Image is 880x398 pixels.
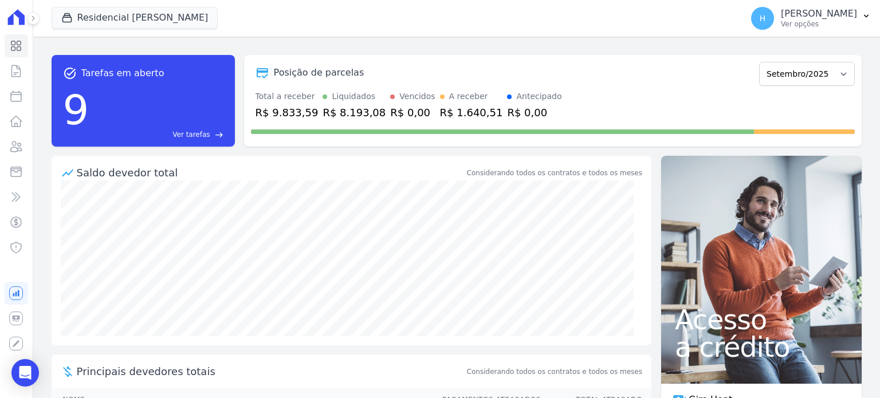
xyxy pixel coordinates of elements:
div: Liquidados [332,90,375,103]
div: R$ 9.833,59 [256,105,319,120]
span: a crédito [675,333,848,361]
div: R$ 0,00 [507,105,561,120]
span: Acesso [675,306,848,333]
div: R$ 0,00 [390,105,435,120]
span: Tarefas em aberto [81,66,164,80]
span: east [215,131,223,139]
div: R$ 8.193,08 [323,105,386,120]
div: R$ 1.640,51 [440,105,503,120]
div: Posição de parcelas [274,66,364,80]
p: [PERSON_NAME] [781,8,857,19]
div: Vencidos [399,90,435,103]
a: Ver tarefas east [93,129,223,140]
div: Open Intercom Messenger [11,359,39,387]
button: H [PERSON_NAME] Ver opções [742,2,880,34]
div: 9 [63,80,89,140]
span: Ver tarefas [172,129,210,140]
div: Considerando todos os contratos e todos os meses [467,168,642,178]
span: Considerando todos os contratos e todos os meses [467,367,642,377]
div: A receber [449,90,488,103]
span: Principais devedores totais [77,364,465,379]
div: Saldo devedor total [77,165,465,180]
span: task_alt [63,66,77,80]
div: Antecipado [516,90,561,103]
button: Residencial [PERSON_NAME] [52,7,218,29]
p: Ver opções [781,19,857,29]
div: Total a receber [256,90,319,103]
span: H [760,14,766,22]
